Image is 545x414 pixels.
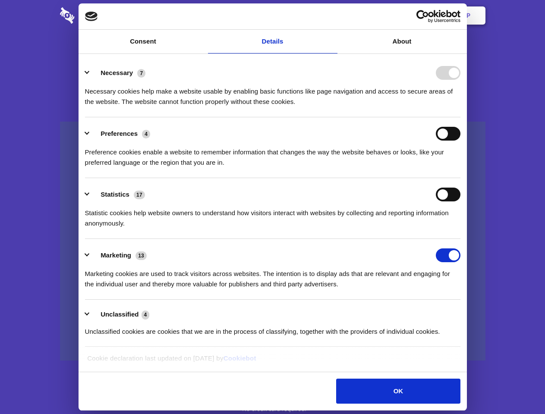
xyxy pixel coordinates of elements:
a: Wistia video thumbnail [60,122,485,361]
a: Pricing [253,2,291,29]
button: Unclassified (4) [85,309,155,320]
div: Cookie declaration last updated on [DATE] by [81,353,464,370]
a: Consent [79,30,208,53]
button: OK [336,379,460,404]
button: Statistics (17) [85,188,151,201]
div: Necessary cookies help make a website usable by enabling basic functions like page navigation and... [85,80,460,107]
label: Necessary [101,69,133,76]
button: Marketing (13) [85,248,152,262]
span: 17 [134,191,145,199]
a: Details [208,30,337,53]
label: Statistics [101,191,129,198]
h4: Auto-redaction of sensitive data, encrypted data sharing and self-destructing private chats. Shar... [60,78,485,107]
div: Preference cookies enable a website to remember information that changes the way the website beha... [85,141,460,168]
a: Usercentrics Cookiebot - opens in a new window [385,10,460,23]
iframe: Drift Widget Chat Controller [502,371,535,404]
h1: Eliminate Slack Data Loss. [60,39,485,70]
div: Marketing cookies are used to track visitors across websites. The intention is to display ads tha... [85,262,460,289]
label: Preferences [101,130,138,137]
div: Statistic cookies help website owners to understand how visitors interact with websites by collec... [85,201,460,229]
span: 4 [142,130,150,138]
a: About [337,30,467,53]
button: Preferences (4) [85,127,156,141]
a: Cookiebot [224,354,256,362]
a: Login [391,2,429,29]
span: 7 [137,69,145,78]
div: Unclassified cookies are cookies that we are in the process of classifying, together with the pro... [85,320,460,337]
label: Marketing [101,251,131,259]
button: Necessary (7) [85,66,151,80]
span: 4 [142,310,150,319]
img: logo-wordmark-white-trans-d4663122ce5f474addd5e946df7df03e33cb6a1c49d2221995e7729f52c070b2.svg [60,7,134,24]
img: logo [85,12,98,21]
span: 13 [135,251,147,260]
a: Contact [350,2,390,29]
